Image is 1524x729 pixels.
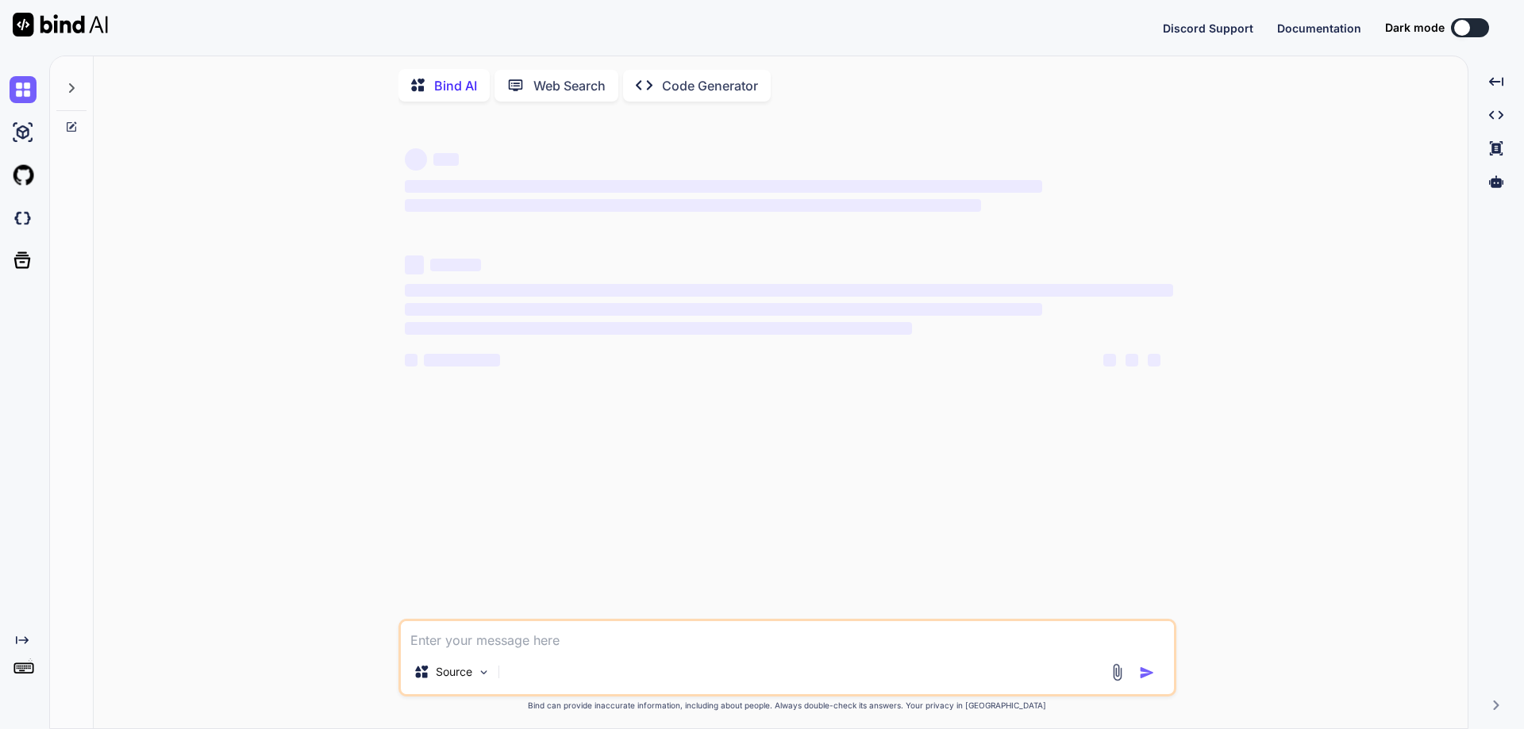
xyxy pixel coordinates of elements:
span: ‌ [1103,354,1116,366]
span: ‌ [405,199,981,212]
span: Discord Support [1163,21,1253,35]
span: ‌ [405,354,418,366]
img: darkCloudIdeIcon [10,205,37,232]
p: Bind AI [434,76,477,95]
span: ‌ [405,284,1173,297]
p: Web Search [533,76,606,95]
span: ‌ [405,148,427,171]
p: Source [436,664,472,680]
img: attachment [1108,663,1126,681]
span: ‌ [430,259,481,271]
span: ‌ [405,255,424,274]
button: Discord Support [1163,20,1253,36]
span: ‌ [433,153,459,166]
img: icon [1139,665,1155,681]
img: ai-studio [10,119,37,146]
span: ‌ [1126,354,1138,366]
span: ‌ [1148,354,1160,366]
span: ‌ [405,322,912,335]
p: Code Generator [662,76,758,95]
button: Documentation [1277,20,1361,36]
span: ‌ [405,180,1042,193]
span: Dark mode [1385,20,1445,36]
span: Documentation [1277,21,1361,35]
p: Bind can provide inaccurate information, including about people. Always double-check its answers.... [398,700,1176,712]
img: Pick Models [477,666,491,679]
span: ‌ [405,303,1042,316]
img: Bind AI [13,13,108,36]
img: githubLight [10,162,37,189]
span: ‌ [424,354,500,366]
img: chat [10,76,37,103]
